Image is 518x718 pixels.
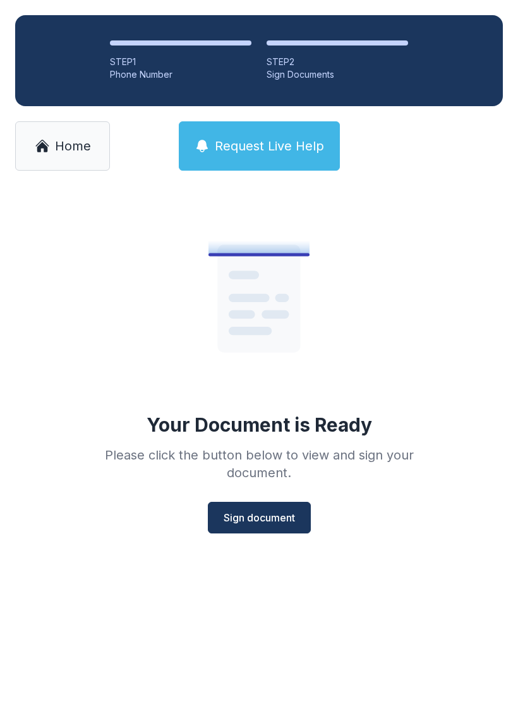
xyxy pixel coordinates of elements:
div: Sign Documents [267,68,408,81]
span: Sign document [224,510,295,525]
div: Please click the button below to view and sign your document. [77,446,441,482]
div: Phone Number [110,68,251,81]
div: STEP 1 [110,56,251,68]
span: Request Live Help [215,137,324,155]
div: STEP 2 [267,56,408,68]
div: Your Document is Ready [147,413,372,436]
span: Home [55,137,91,155]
